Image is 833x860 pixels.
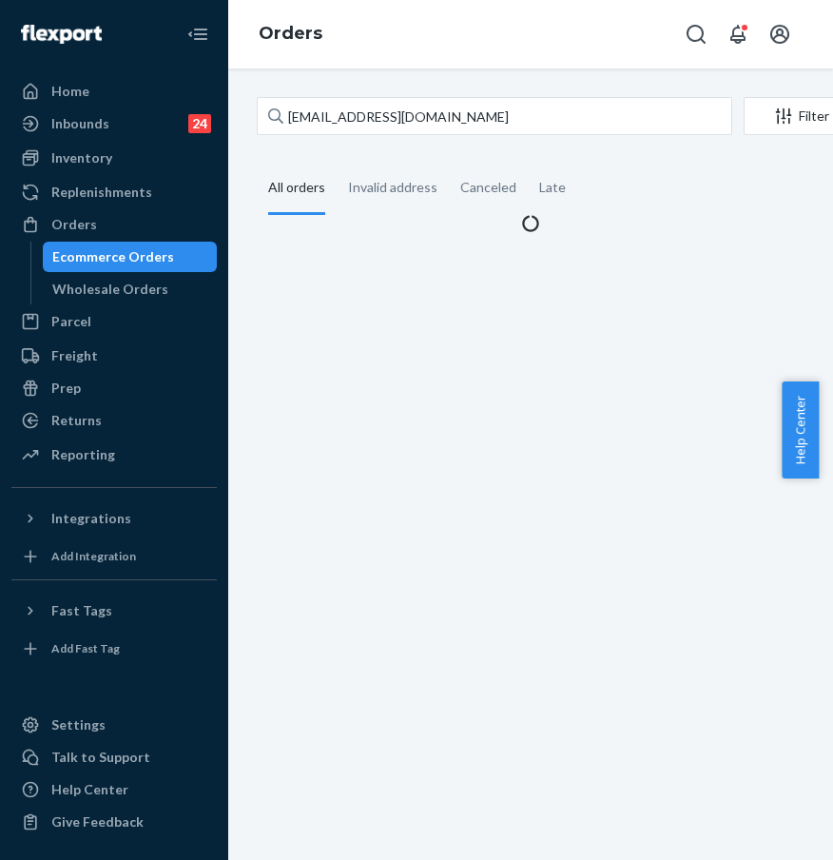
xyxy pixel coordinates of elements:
div: Returns [51,411,102,430]
div: Ecommerce Orders [52,247,174,266]
button: Close Navigation [179,15,217,53]
input: Search orders [257,97,732,135]
button: Give Feedback [11,807,217,837]
a: Prep [11,373,217,403]
div: Help Center [51,780,128,799]
div: Prep [51,379,81,398]
a: Orders [11,209,217,240]
div: Settings [51,715,106,734]
button: Open Search Box [677,15,715,53]
a: Add Fast Tag [11,634,217,664]
button: Integrations [11,503,217,534]
div: Home [51,82,89,101]
button: Fast Tags [11,596,217,626]
div: Wholesale Orders [52,280,168,299]
a: Ecommerce Orders [43,242,218,272]
a: Home [11,76,217,107]
div: Canceled [460,163,516,212]
div: Integrations [51,509,131,528]
a: Returns [11,405,217,436]
div: Late [539,163,566,212]
div: Give Feedback [51,812,144,831]
a: Add Integration [11,541,217,572]
div: Add Integration [51,548,136,564]
div: Reporting [51,445,115,464]
a: Reporting [11,440,217,470]
a: Orders [259,23,322,44]
div: 24 [188,114,211,133]
img: Flexport logo [21,25,102,44]
a: Help Center [11,774,217,805]
div: Talk to Support [51,748,150,767]
button: Help Center [782,381,819,479]
a: Inbounds24 [11,108,217,139]
div: Fast Tags [51,601,112,620]
a: Freight [11,341,217,371]
div: All orders [268,163,325,215]
a: Wholesale Orders [43,274,218,304]
a: Inventory [11,143,217,173]
button: Open notifications [719,15,757,53]
div: Add Fast Tag [51,640,120,656]
ol: breadcrumbs [243,7,338,62]
div: Parcel [51,312,91,331]
a: Parcel [11,306,217,337]
div: Replenishments [51,183,152,202]
div: Inbounds [51,114,109,133]
a: Replenishments [11,177,217,207]
button: Open account menu [761,15,799,53]
div: Invalid address [348,163,437,212]
div: Orders [51,215,97,234]
div: Inventory [51,148,112,167]
a: Settings [11,710,217,740]
a: Talk to Support [11,742,217,772]
div: Freight [51,346,98,365]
